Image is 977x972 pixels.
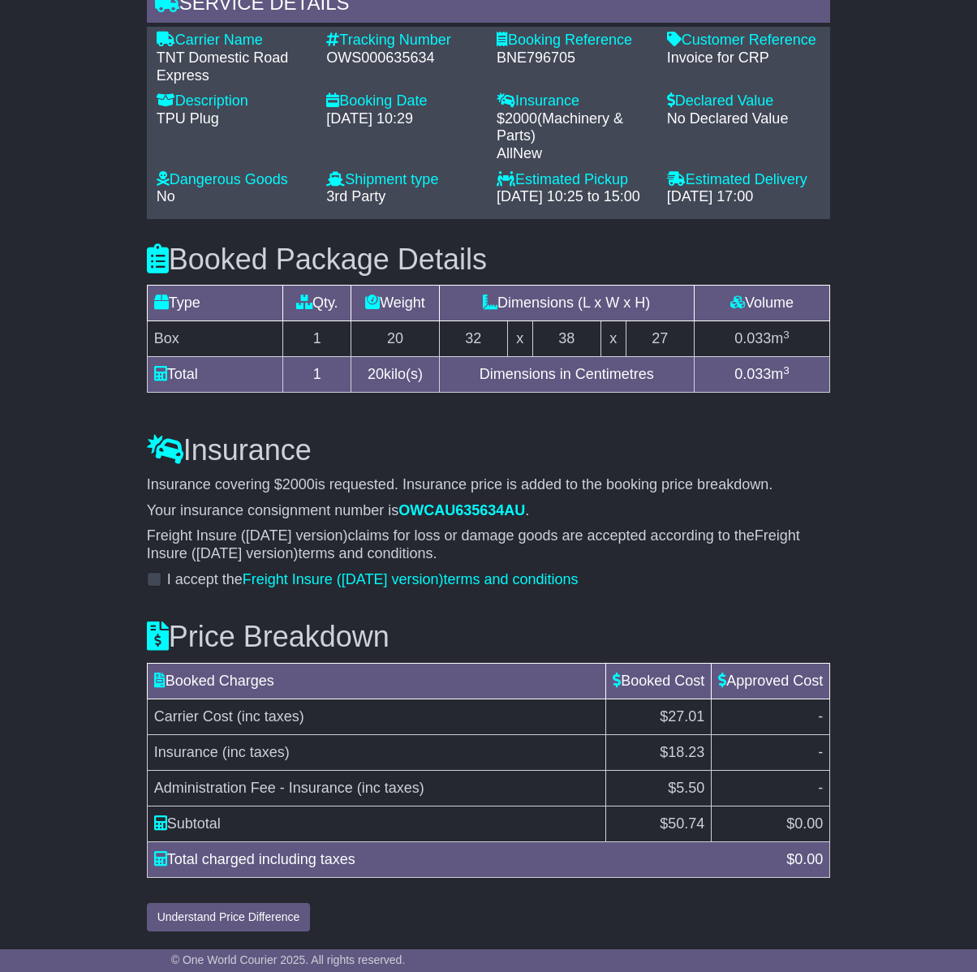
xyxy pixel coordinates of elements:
div: Declared Value [667,92,821,110]
p: Your insurance consignment number is . [147,502,831,520]
div: TNT Domestic Road Express [157,49,311,84]
span: 0.033 [734,366,771,382]
td: Box [147,321,283,357]
td: Weight [351,286,440,321]
div: Dangerous Goods [157,171,311,189]
span: 20 [368,366,384,382]
div: Customer Reference [667,32,821,49]
div: [DATE] 17:00 [667,188,821,206]
td: 27 [626,321,694,357]
td: Qty. [283,286,351,321]
td: Type [147,286,283,321]
span: (inc taxes) [237,708,304,725]
div: Insurance [497,92,651,110]
td: $ [606,806,712,841]
div: BNE796705 [497,49,651,67]
div: Shipment type [326,171,480,189]
span: - [818,780,823,796]
span: Freight Insure ([DATE] version) [147,527,348,544]
span: Carrier Cost [154,708,233,725]
button: Understand Price Difference [147,903,311,931]
span: Freight Insure ([DATE] version) [147,527,800,561]
span: Administration Fee - Insurance [154,780,353,796]
span: (inc taxes) [222,744,290,760]
td: 20 [351,321,440,357]
h3: Price Breakdown [147,621,831,653]
span: OWCAU635634AU [398,502,525,518]
td: Subtotal [147,806,606,841]
div: [DATE] 10:29 [326,110,480,128]
td: Dimensions (L x W x H) [439,286,694,321]
span: 3rd Party [326,188,385,204]
sup: 3 [783,364,790,376]
p: claims for loss or damage goods are accepted according to the terms and conditions. [147,527,831,562]
td: Dimensions in Centimetres [439,357,694,393]
td: 1 [283,321,351,357]
td: m [694,357,830,393]
td: m [694,321,830,357]
td: Total [147,357,283,393]
span: 50.74 [668,815,704,832]
td: kilo(s) [351,357,440,393]
div: Carrier Name [157,32,311,49]
span: Insurance [154,744,218,760]
div: [DATE] 10:25 to 15:00 [497,188,651,206]
div: Booking Date [326,92,480,110]
td: $ [712,806,830,841]
div: No Declared Value [667,110,821,128]
a: Freight Insure ([DATE] version)terms and conditions [243,571,579,587]
span: Machinery & Parts [497,110,623,144]
div: Total charged including taxes [146,849,779,871]
div: Description [157,92,311,110]
td: Approved Cost [712,663,830,699]
span: 0.00 [794,851,823,867]
h3: Booked Package Details [147,243,831,276]
span: 0.033 [734,330,771,346]
span: $5.50 [668,780,704,796]
span: $27.01 [660,708,704,725]
span: - [818,708,823,725]
label: I accept the [167,571,579,589]
span: 2000 [282,476,315,492]
span: No [157,188,175,204]
td: Booked Charges [147,663,606,699]
div: Estimated Delivery [667,171,821,189]
td: x [507,321,532,357]
td: 1 [283,357,351,393]
h3: Insurance [147,434,831,467]
span: Freight Insure ([DATE] version) [243,571,444,587]
div: Estimated Pickup [497,171,651,189]
div: AllNew [497,145,651,163]
span: (inc taxes) [357,780,424,796]
div: OWS000635634 [326,49,480,67]
div: $ ( ) [497,110,651,163]
span: 0.00 [794,815,823,832]
p: Insurance covering $ is requested. Insurance price is added to the booking price breakdown. [147,476,831,494]
td: x [600,321,626,357]
span: © One World Courier 2025. All rights reserved. [171,953,406,966]
td: Volume [694,286,830,321]
td: 38 [532,321,600,357]
div: TPU Plug [157,110,311,128]
span: 2000 [505,110,537,127]
td: 32 [439,321,507,357]
span: $18.23 [660,744,704,760]
div: Tracking Number [326,32,480,49]
div: Invoice for CRP [667,49,821,67]
td: Booked Cost [606,663,712,699]
div: $ [778,849,831,871]
sup: 3 [783,329,790,341]
span: - [818,744,823,760]
div: Booking Reference [497,32,651,49]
